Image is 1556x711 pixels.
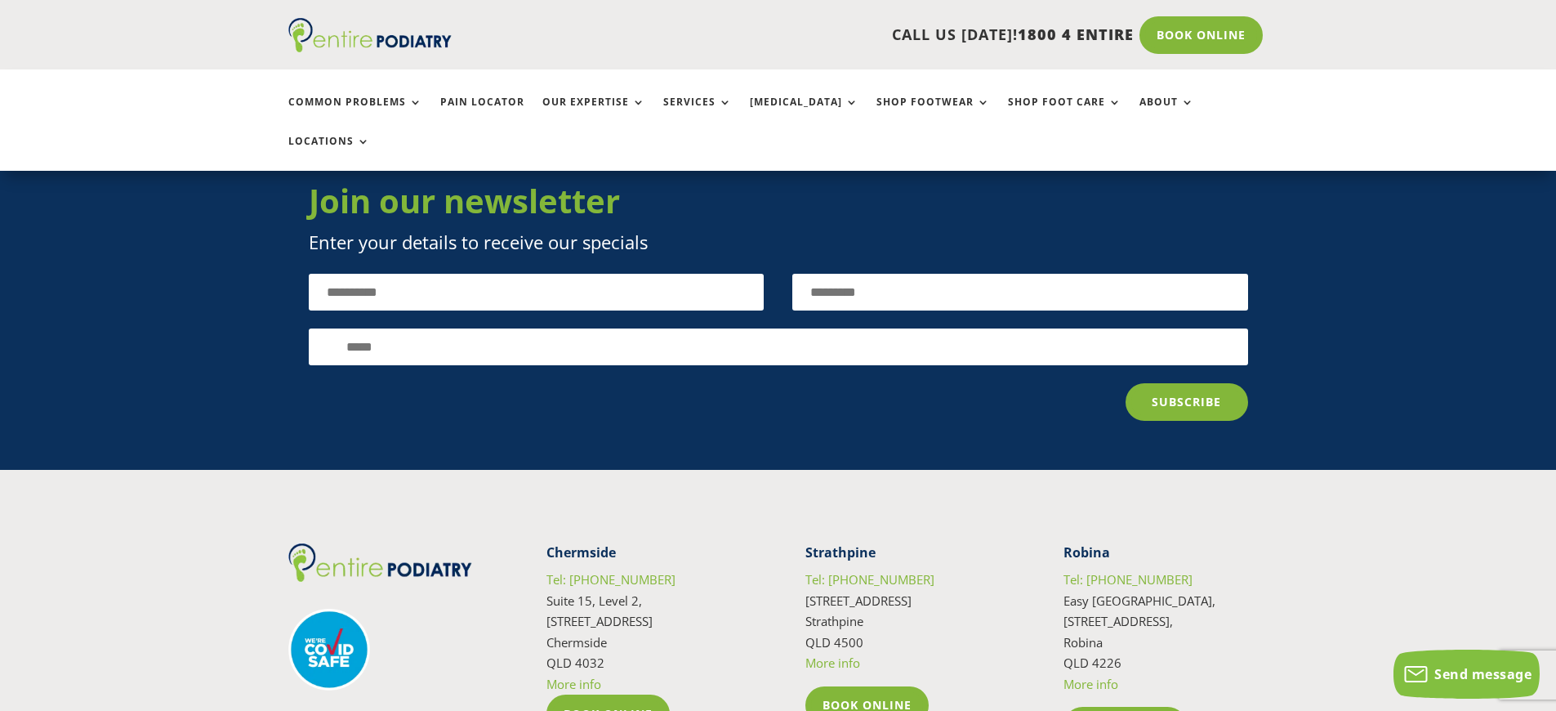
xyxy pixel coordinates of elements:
a: Our Expertise [542,96,645,132]
img: logo (1) [288,18,452,52]
a: More info [805,655,860,671]
span: Subscribe [1152,394,1221,409]
h3: Join our newsletter [309,178,1248,232]
a: Tel: [PHONE_NUMBER] [546,571,675,588]
p: Easy [GEOGRAPHIC_DATA], [STREET_ADDRESS], Robina QLD 4226 [1063,570,1268,707]
a: [MEDICAL_DATA] [750,96,858,132]
img: logo (1) [288,543,472,582]
a: Book Online [1139,16,1263,54]
p: CALL US [DATE]! [515,25,1134,46]
a: Shop Foot Care [1008,96,1121,132]
a: Tel: [PHONE_NUMBER] [805,571,934,588]
a: Services [663,96,732,132]
a: Locations [288,136,370,171]
span: 1800 4 ENTIRE [1018,25,1134,44]
a: More info [546,676,601,692]
strong: Strathpine [805,543,876,561]
a: Entire Podiatry [288,39,452,56]
p: Suite 15, Level 2, [STREET_ADDRESS] Chermside QLD 4032 [546,570,751,695]
a: About [1139,96,1194,132]
p: [STREET_ADDRESS] Strathpine QLD 4500 [805,570,1010,686]
a: Common Problems [288,96,422,132]
span: Send message [1434,665,1531,683]
a: Tel: [PHONE_NUMBER] [1063,571,1193,588]
p: Enter your details to receive our specials [309,232,1248,253]
img: covid-safe-logo [288,609,370,691]
a: More info [1063,676,1118,692]
strong: Chermside [546,543,616,561]
button: Send message [1393,650,1540,699]
a: Pain Locator [440,96,524,132]
a: Subscribe [1126,383,1248,421]
a: Shop Footwear [876,96,990,132]
strong: Robina [1063,543,1110,561]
